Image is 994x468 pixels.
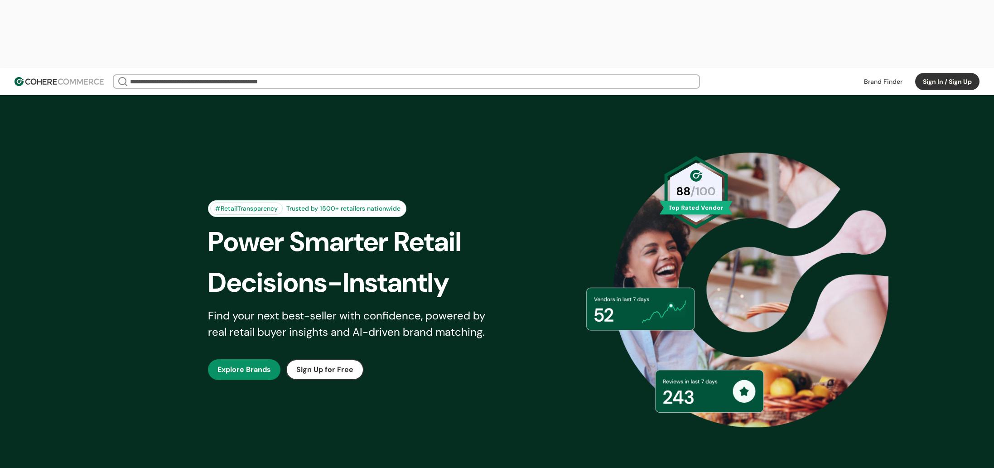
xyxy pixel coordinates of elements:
button: Sign In / Sign Up [915,73,980,90]
div: Trusted by 1500+ retailers nationwide [283,204,404,213]
div: #RetailTransparency [210,203,283,215]
img: Cohere Logo [14,77,104,86]
button: Sign Up for Free [286,359,364,380]
div: Decisions-Instantly [208,262,512,303]
div: Find your next best-seller with confidence, powered by real retail buyer insights and AI-driven b... [208,308,497,340]
div: Power Smarter Retail [208,222,512,262]
button: Explore Brands [208,359,280,380]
